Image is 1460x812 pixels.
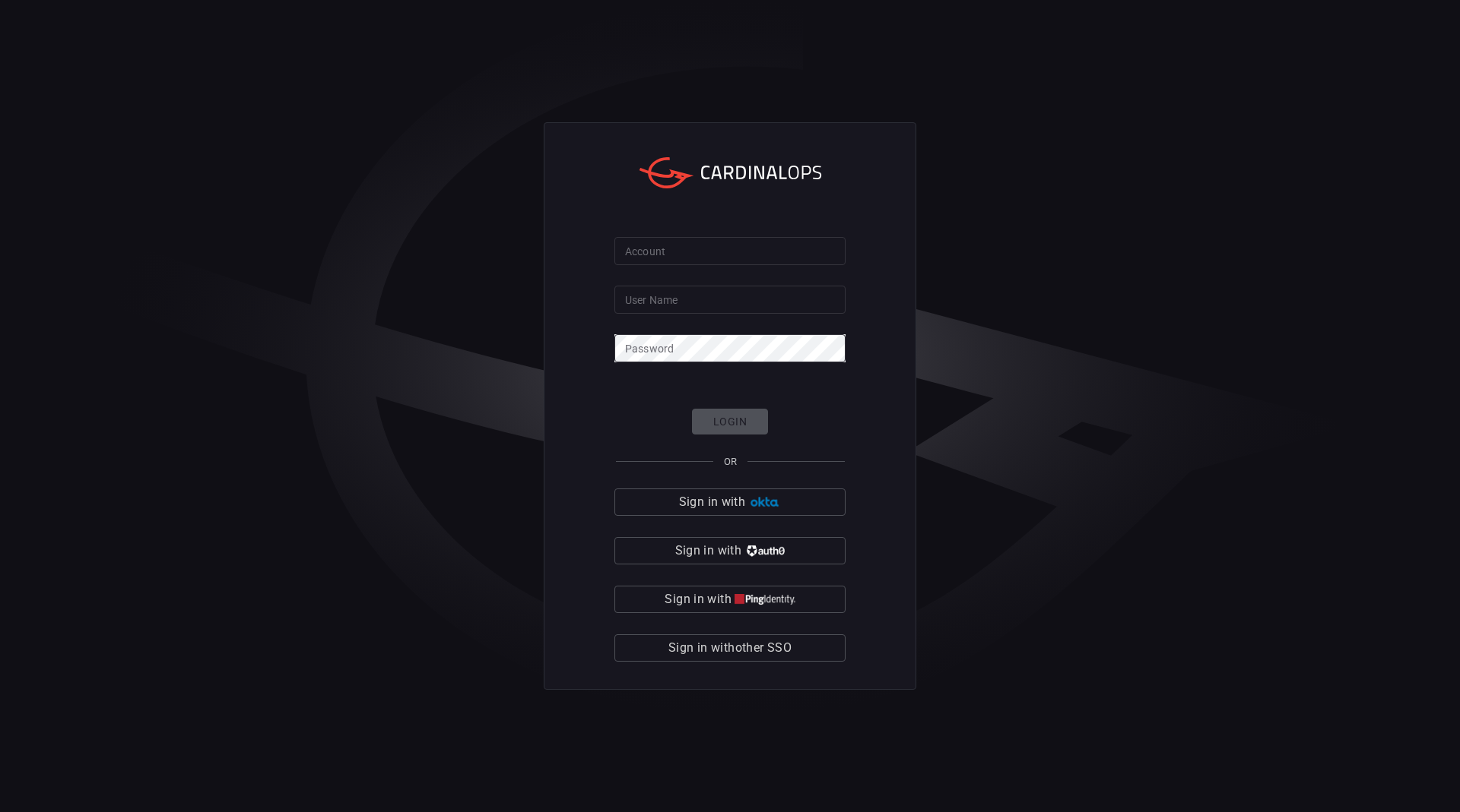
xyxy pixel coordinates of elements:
[614,537,846,564] button: Sign in with
[614,586,846,613] button: Sign in with
[614,237,846,265] input: Type your account
[614,286,846,314] input: Type your user name
[679,491,745,513] span: Sign in with
[614,488,846,516] button: Sign in with
[675,540,741,561] span: Sign in with
[665,589,731,610] span: Sign in with
[724,456,737,467] span: OR
[735,594,795,605] img: quu4iresuhQAAAABJRU5ErkJggg==
[748,497,781,508] img: Ad5vKXme8s1CQAAAABJRU5ErkJggg==
[614,634,846,662] button: Sign in withother SSO
[668,637,792,659] span: Sign in with other SSO
[744,545,785,557] img: vP8Hhh4KuCH8AavWKdZY7RZgAAAAASUVORK5CYII=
